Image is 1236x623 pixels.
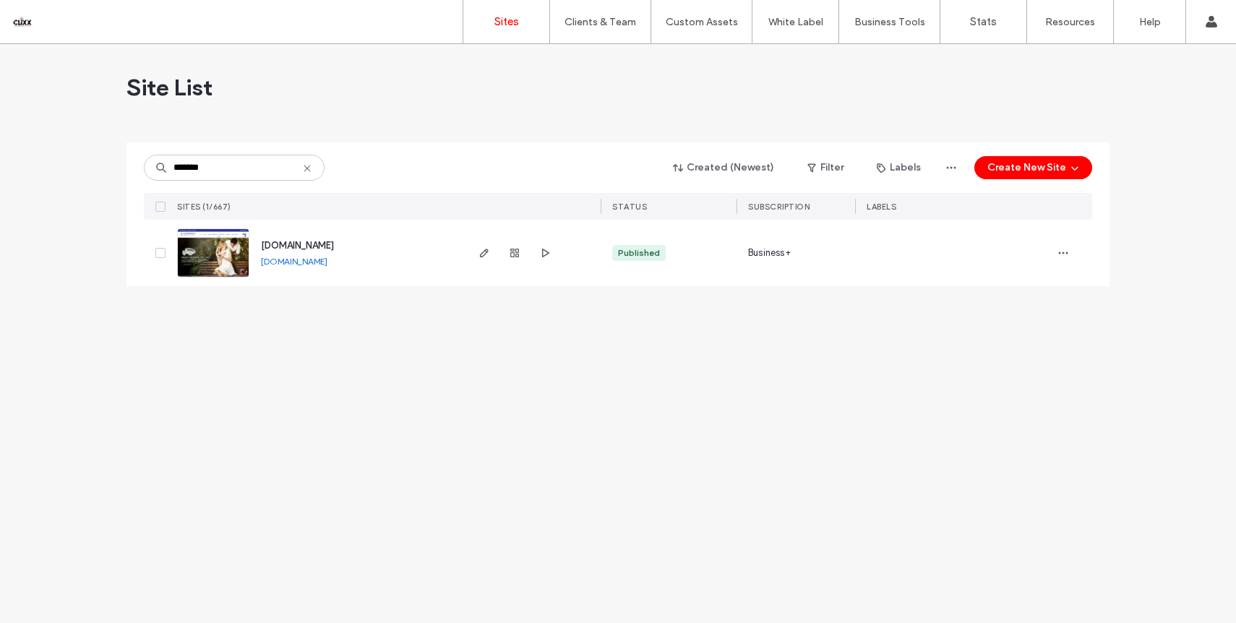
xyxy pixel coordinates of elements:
label: Sites [494,15,519,28]
label: Clients & Team [565,16,636,28]
span: Business+ [748,246,791,260]
span: STATUS [612,202,647,212]
button: Labels [864,156,934,179]
a: [DOMAIN_NAME] [261,240,334,251]
label: Resources [1045,16,1095,28]
button: Create New Site [974,156,1092,179]
label: Custom Assets [666,16,738,28]
div: Published [618,246,660,259]
span: LABELS [867,202,896,212]
button: Created (Newest) [661,156,787,179]
a: [DOMAIN_NAME] [261,256,327,267]
span: SITES (1/667) [177,202,231,212]
label: Help [1139,16,1161,28]
label: Stats [970,15,997,28]
label: White Label [768,16,823,28]
button: Filter [793,156,858,179]
span: Site List [126,73,213,102]
label: Business Tools [854,16,925,28]
span: SUBSCRIPTION [748,202,810,212]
